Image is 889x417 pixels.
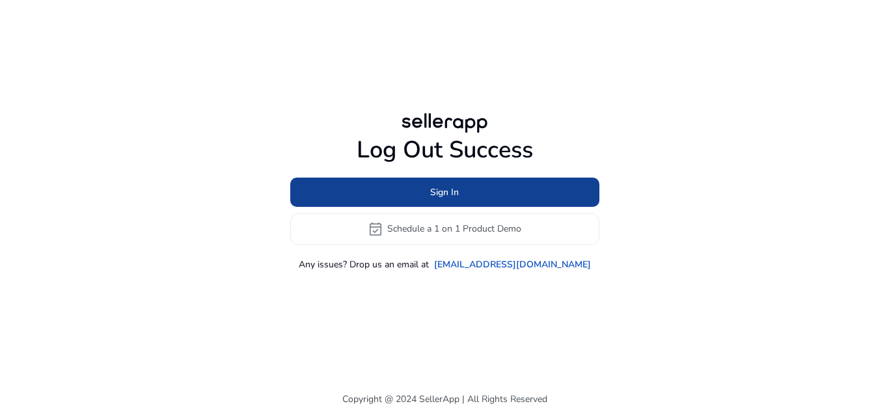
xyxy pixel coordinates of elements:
span: Sign In [430,185,459,199]
a: [EMAIL_ADDRESS][DOMAIN_NAME] [434,258,591,271]
p: Any issues? Drop us an email at [299,258,429,271]
span: event_available [368,221,383,237]
button: event_availableSchedule a 1 on 1 Product Demo [290,213,599,245]
h1: Log Out Success [290,136,599,164]
button: Sign In [290,178,599,207]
